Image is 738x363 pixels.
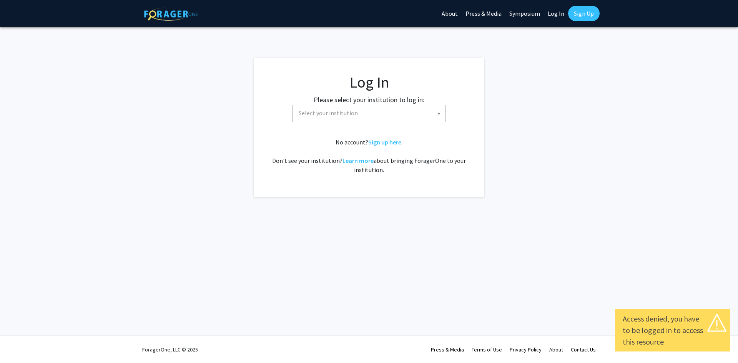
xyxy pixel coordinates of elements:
[269,73,469,91] h1: Log In
[314,94,424,105] label: Please select your institution to log in:
[568,6,600,21] a: Sign Up
[571,346,596,353] a: Contact Us
[510,346,542,353] a: Privacy Policy
[144,7,198,21] img: ForagerOne Logo
[368,138,401,146] a: Sign up here
[431,346,464,353] a: Press & Media
[549,346,563,353] a: About
[292,105,446,122] span: Select your institution
[342,157,374,164] a: Learn more about bringing ForagerOne to your institution
[296,105,445,121] span: Select your institution
[623,313,723,348] div: Access denied, you have to be logged in to access this resource
[299,109,358,117] span: Select your institution
[269,138,469,174] div: No account? . Don't see your institution? about bringing ForagerOne to your institution.
[472,346,502,353] a: Terms of Use
[142,336,198,363] div: ForagerOne, LLC © 2025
